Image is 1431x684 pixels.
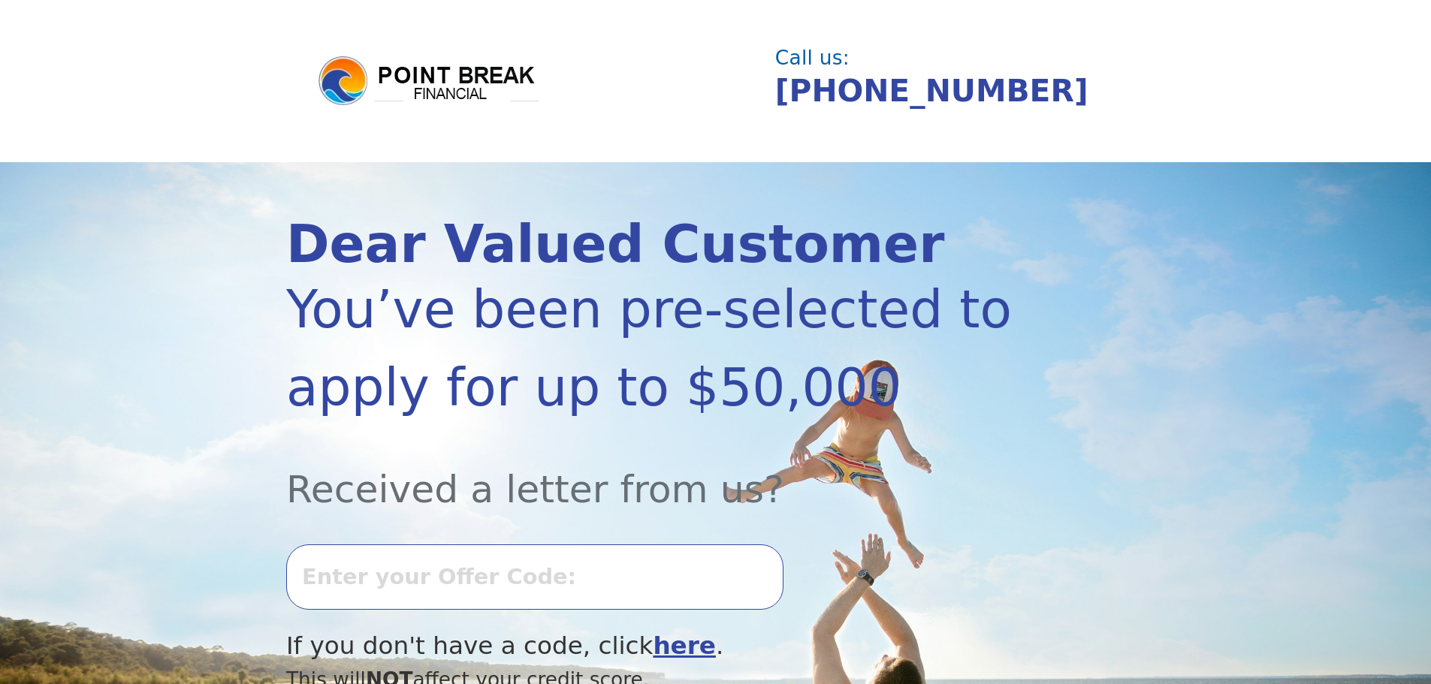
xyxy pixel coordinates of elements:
input: Enter your Offer Code: [286,544,783,609]
div: Dear Valued Customer [286,218,1016,270]
div: Received a letter from us? [286,426,1016,517]
div: Call us: [775,48,1133,68]
a: [PHONE_NUMBER] [775,73,1088,109]
div: You’ve been pre-selected to apply for up to $50,000 [286,270,1016,426]
img: logo.png [316,54,542,108]
div: If you don't have a code, click . [286,628,1016,664]
a: here [653,631,716,660]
